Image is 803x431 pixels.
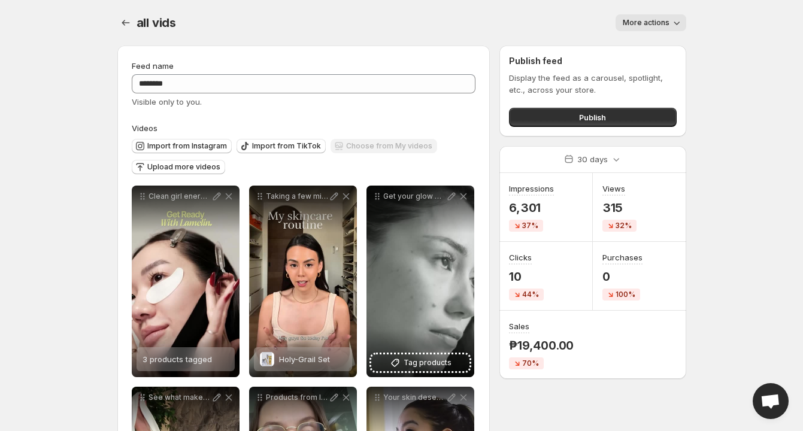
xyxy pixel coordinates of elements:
span: all vids [137,16,176,30]
button: More actions [616,14,686,31]
span: Videos [132,123,157,133]
span: 100% [616,290,635,299]
button: Tag products [371,354,469,371]
span: 44% [522,290,539,299]
span: Visible only to you. [132,97,202,107]
h3: Sales [509,320,529,332]
p: Clean girl energy Get ready with me featuring lamelinkorea [149,192,211,201]
span: Import from TikTok [252,141,321,151]
button: Import from Instagram [132,139,232,153]
h3: Views [602,183,625,195]
span: 37% [522,221,538,230]
span: Import from Instagram [147,141,227,151]
button: Upload more videos [132,160,225,174]
div: Taking a few minutes for myself [DATE] Adding lamelinkoreaph to my daily routine Shop at wwwprett... [249,186,357,377]
p: 10 [509,269,544,284]
h3: Purchases [602,251,643,263]
button: Publish [509,108,676,127]
p: Your skin deserves the ultimate Korean double cleanse ritual Start with the Gold Snail Peeling Ge... [383,393,446,402]
p: 315 [602,201,637,215]
h3: Impressions [509,183,554,195]
span: More actions [623,18,669,28]
span: 70% [522,359,539,368]
p: 6,301 [509,201,554,215]
div: Open chat [753,383,789,419]
p: 0 [602,269,643,284]
p: ₱19,400.00 [509,338,574,353]
p: Display the feed as a carousel, spotlight, etc., across your store. [509,72,676,96]
div: Clean girl energy Get ready with me featuring lamelinkorea3 products tagged [132,186,240,377]
p: See what makes Lamelin skincare a holy-grail ritual Unbox the glow with janinamanipol Shop your n... [149,393,211,402]
button: Import from TikTok [237,139,326,153]
p: Get your glow on with just 4 steps Gold Snail Cleansing Foam NMNPDRN Serum B-tox Eye Serum NMNPDR... [383,192,446,201]
span: Feed name [132,61,174,71]
button: Settings [117,14,134,31]
span: Tag products [404,357,452,369]
h2: Publish feed [509,55,676,67]
span: Publish [579,111,606,123]
span: Holy-Grail Set [279,354,330,364]
p: Taking a few minutes for myself [DATE] Adding lamelinkoreaph to my daily routine Shop at wwwprett... [266,192,328,201]
p: 30 days [577,153,608,165]
span: Upload more videos [147,162,220,172]
div: Get your glow on with just 4 steps Gold Snail Cleansing Foam NMNPDRN Serum B-tox Eye Serum NMNPDR... [366,186,474,377]
h3: Clicks [509,251,532,263]
span: 32% [616,221,632,230]
span: 3 products tagged [143,354,212,364]
p: Products from lamelinkorea [266,393,328,402]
